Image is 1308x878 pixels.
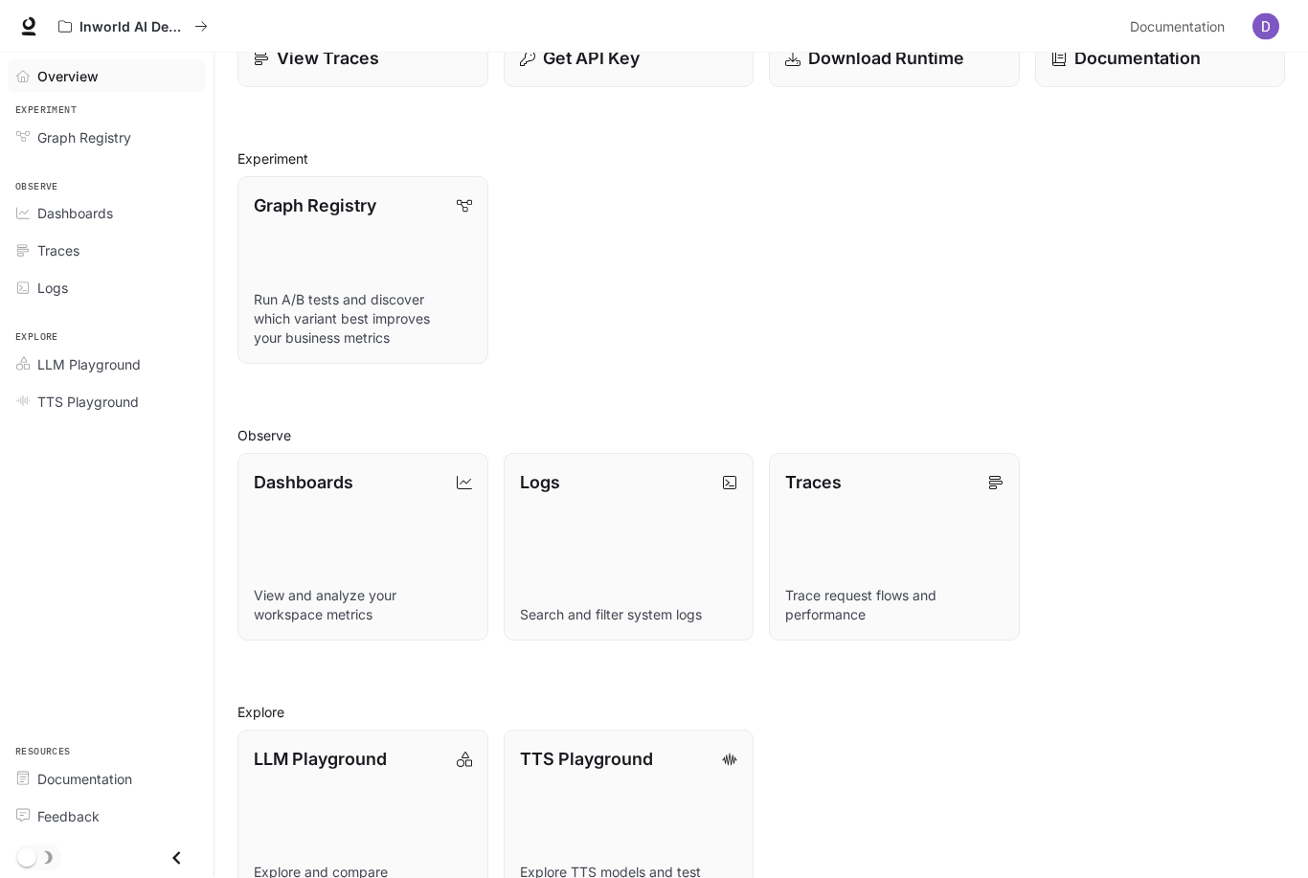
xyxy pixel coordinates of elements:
p: Dashboards [254,470,353,496]
a: Overview [8,59,206,93]
a: View Traces [237,30,488,88]
p: Get API Key [543,46,640,72]
span: TTS Playground [37,392,139,412]
a: TTS Playground [8,385,206,418]
p: View Traces [277,46,379,72]
p: LLM Playground [254,747,387,773]
p: View and analyze your workspace metrics [254,587,472,625]
span: Dashboards [37,203,113,223]
a: Logs [8,271,206,304]
button: User avatar [1247,8,1285,46]
span: Documentation [1130,15,1225,39]
p: Logs [520,470,560,496]
p: Download Runtime [808,46,964,72]
span: Graph Registry [37,127,131,147]
a: LLM Playground [8,348,206,381]
p: Run A/B tests and discover which variant best improves your business metrics [254,291,472,349]
a: Traces [8,234,206,267]
button: Get API Key [504,30,755,88]
a: Documentation [8,762,206,796]
a: Download Runtime [769,30,1020,88]
a: LogsSearch and filter system logs [504,454,755,642]
a: Dashboards [8,196,206,230]
p: Graph Registry [254,193,376,219]
span: Dark mode toggle [17,846,36,867]
img: User avatar [1252,13,1279,40]
p: TTS Playground [520,747,653,773]
a: Graph RegistryRun A/B tests and discover which variant best improves your business metrics [237,177,488,365]
span: Feedback [37,806,100,826]
a: DashboardsView and analyze your workspace metrics [237,454,488,642]
h2: Experiment [237,149,1285,169]
a: Documentation [1035,30,1286,88]
a: Feedback [8,799,206,833]
p: Inworld AI Demos [79,19,187,35]
span: LLM Playground [37,354,141,374]
h2: Explore [237,703,1285,723]
h2: Observe [237,426,1285,446]
span: Traces [37,240,79,260]
a: TracesTrace request flows and performance [769,454,1020,642]
a: Documentation [1122,8,1239,46]
span: Documentation [37,769,132,789]
button: All workspaces [50,8,216,46]
a: Graph Registry [8,121,206,154]
p: Trace request flows and performance [785,587,1004,625]
p: Traces [785,470,842,496]
p: Documentation [1074,46,1201,72]
p: Search and filter system logs [520,606,738,625]
span: Logs [37,278,68,298]
button: Close drawer [155,839,198,878]
span: Overview [37,66,99,86]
